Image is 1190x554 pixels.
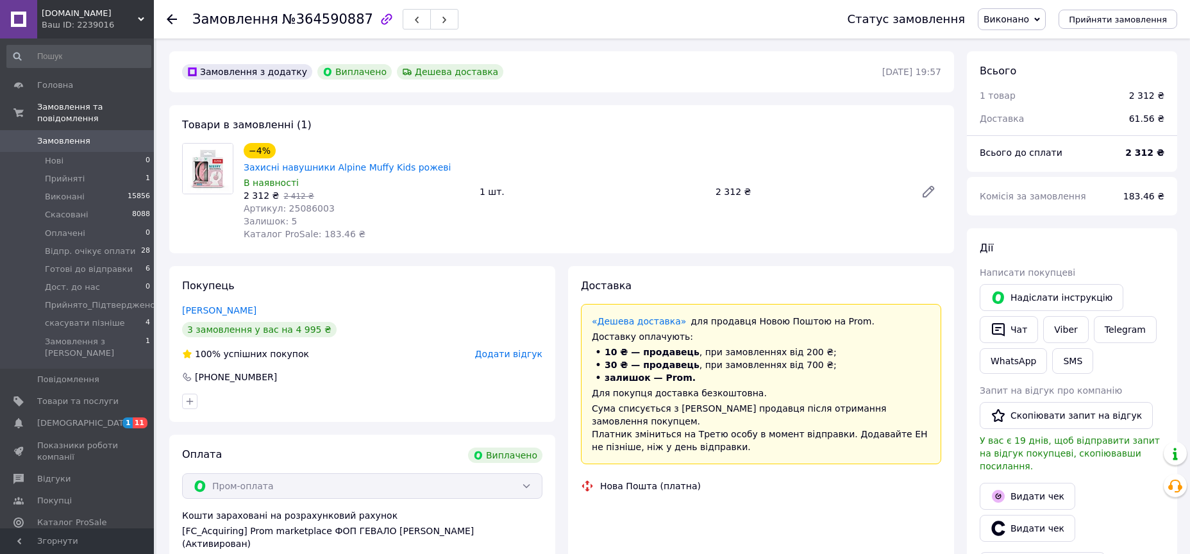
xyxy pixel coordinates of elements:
span: Нові [45,155,63,167]
span: залишок — Prom. [605,373,696,383]
div: Замовлення з додатку [182,64,312,80]
span: 28 [141,246,150,257]
div: Кошти зараховані на розрахунковий рахунок [182,509,542,550]
span: Оплата [182,448,222,460]
div: Повернутися назад [167,13,177,26]
div: 2 312 ₴ [1129,89,1164,102]
li: , при замовленнях від 700 ₴; [592,358,930,371]
a: Захисні навушники Alpine Muffy Kids рожеві [244,162,451,172]
span: Прийняті [45,173,85,185]
div: Для покупця доставка безкоштовна. [592,387,930,399]
span: скасувати пізніше [45,317,125,329]
span: 0 [146,281,150,293]
span: У вас є 19 днів, щоб відправити запит на відгук покупцеві, скопіювавши посилання. [980,435,1160,471]
span: Запит на відгук про компанію [980,385,1122,396]
div: −4% [244,143,276,158]
span: Прийняти замовлення [1069,15,1167,24]
div: 1 шт. [474,183,710,201]
span: [DEMOGRAPHIC_DATA] [37,417,132,429]
span: Скасовані [45,209,88,221]
button: Надіслати інструкцію [980,284,1123,311]
span: Всього до сплати [980,147,1062,158]
span: Дост. до нас [45,281,100,293]
div: Виплачено [317,64,392,80]
button: Чат [980,316,1038,343]
a: [PERSON_NAME] [182,305,256,315]
b: 2 312 ₴ [1125,147,1164,158]
a: Viber [1043,316,1088,343]
a: «Дешева доставка» [592,316,686,326]
a: WhatsApp [980,348,1047,374]
span: 1 товар [980,90,1016,101]
span: 8088 [132,209,150,221]
span: Артикул: 25086003 [244,203,335,214]
button: Скопіювати запит на відгук [980,402,1153,429]
span: Доставка [581,280,632,292]
div: Ваш ID: 2239016 [42,19,154,31]
span: 100% [195,349,221,359]
span: 15856 [128,191,150,203]
div: [PHONE_NUMBER] [194,371,278,383]
div: 61.56 ₴ [1121,105,1172,133]
button: Видати чек [980,515,1075,542]
span: 11 [133,417,147,428]
span: 183.46 ₴ [1123,191,1164,201]
span: Товари та послуги [37,396,119,407]
span: 4 [146,317,150,329]
span: Залишок: 5 [244,216,297,226]
span: Готові до відправки [45,264,133,275]
span: Прийнято_Підтверджено [45,299,155,311]
span: Оплачені [45,228,85,239]
span: Виконані [45,191,85,203]
span: Показники роботи компанії [37,440,119,463]
div: 3 замовлення у вас на 4 995 ₴ [182,322,337,337]
span: Дії [980,242,993,254]
span: 1 [122,417,133,428]
div: 2 312 ₴ [710,183,910,201]
span: 2 312 ₴ [244,190,279,201]
img: Захисні навушники Alpine Muffy Kids рожеві [183,144,233,194]
span: Комісія за замовлення [980,191,1086,201]
span: Покупці [37,495,72,507]
span: Доставка [980,113,1024,124]
span: Написати покупцеві [980,267,1075,278]
li: , при замовленнях від 200 ₴; [592,346,930,358]
div: [FC_Acquiring] Prom marketplace ФОП ГЕВАЛО [PERSON_NAME] (Активирован) [182,525,542,550]
span: Замовлення з [PERSON_NAME] [45,336,146,359]
span: Додати відгук [475,349,542,359]
button: Видати чек [980,483,1075,510]
span: Головна [37,80,73,91]
span: Замовлення [192,12,278,27]
span: 10 ₴ — продавець [605,347,700,357]
span: В наявності [244,178,299,188]
a: Редагувати [916,179,941,205]
time: [DATE] 19:57 [882,67,941,77]
div: Нова Пошта (платна) [597,480,704,492]
span: Відпр. очікує оплати [45,246,135,257]
span: Товари в замовленні (1) [182,119,312,131]
span: 6 [146,264,150,275]
span: №364590887 [282,12,373,27]
div: для продавця Новою Поштою на Prom. [592,315,930,328]
span: 3-7.com.ua [42,8,138,19]
span: 2 412 ₴ [283,192,314,201]
span: 0 [146,155,150,167]
input: Пошук [6,45,151,68]
a: Telegram [1094,316,1157,343]
span: 1 [146,336,150,359]
span: Каталог ProSale: 183.46 ₴ [244,229,365,239]
span: Покупець [182,280,235,292]
span: Замовлення [37,135,90,147]
div: Сума списується з [PERSON_NAME] продавця після отримання замовлення покупцем. Платник зміниться н... [592,402,930,453]
span: Виконано [984,14,1029,24]
span: 1 [146,173,150,185]
span: Відгуки [37,473,71,485]
div: успішних покупок [182,348,309,360]
span: Повідомлення [37,374,99,385]
div: Дешева доставка [397,64,503,80]
button: SMS [1052,348,1093,374]
span: 0 [146,228,150,239]
span: Каталог ProSale [37,517,106,528]
span: Замовлення та повідомлення [37,101,154,124]
span: 30 ₴ — продавець [605,360,700,370]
